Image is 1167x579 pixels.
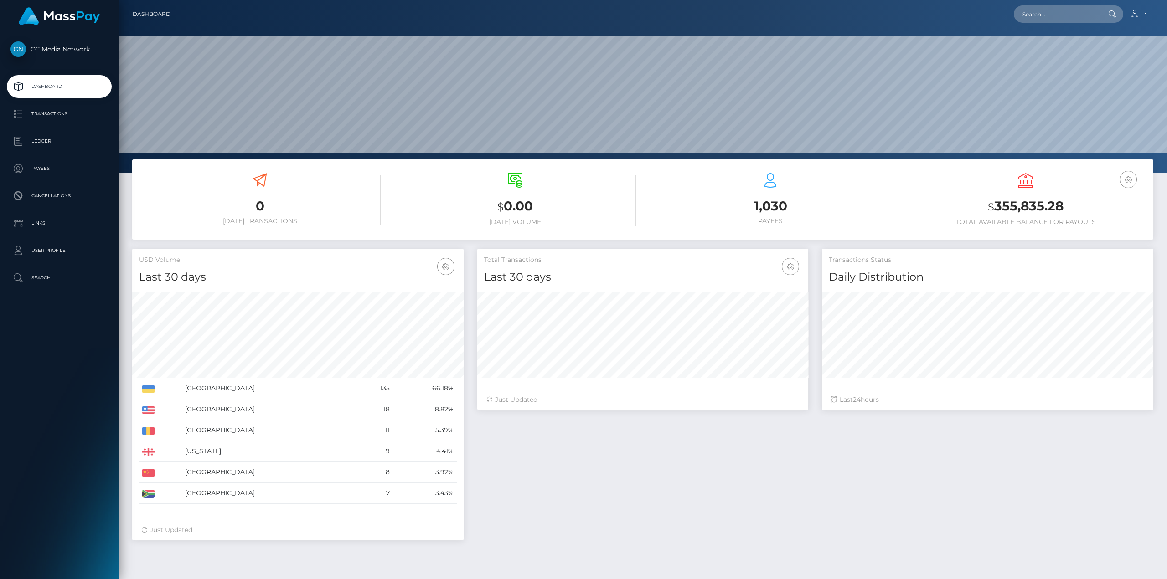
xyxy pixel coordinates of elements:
[1014,5,1100,23] input: Search...
[10,41,26,57] img: CC Media Network
[650,197,891,215] h3: 1,030
[7,266,112,289] a: Search
[142,385,155,393] img: UA.png
[393,420,457,441] td: 5.39%
[10,189,108,203] p: Cancellations
[182,399,356,420] td: [GEOGRAPHIC_DATA]
[139,269,457,285] h4: Last 30 days
[7,184,112,207] a: Cancellations
[393,378,457,399] td: 66.18%
[10,162,108,175] p: Payees
[905,197,1146,216] h3: 355,835.28
[988,200,994,213] small: $
[142,406,155,414] img: US.png
[142,490,155,498] img: ZA.png
[497,200,504,213] small: $
[356,378,393,399] td: 135
[829,256,1146,265] h5: Transactions Status
[142,427,155,435] img: RO.png
[393,399,457,420] td: 8.82%
[139,256,457,265] h5: USD Volume
[356,420,393,441] td: 11
[650,217,891,225] h6: Payees
[142,469,155,477] img: CN.png
[10,244,108,257] p: User Profile
[7,212,112,235] a: Links
[182,462,356,483] td: [GEOGRAPHIC_DATA]
[7,75,112,98] a: Dashboard
[831,395,1144,405] div: Last hours
[7,239,112,262] a: User Profile
[356,483,393,504] td: 7
[486,395,800,405] div: Just Updated
[182,441,356,462] td: [US_STATE]
[356,399,393,420] td: 18
[853,395,861,404] span: 24
[356,441,393,462] td: 9
[133,5,170,24] a: Dashboard
[182,420,356,441] td: [GEOGRAPHIC_DATA]
[393,462,457,483] td: 3.92%
[829,269,1146,285] h4: Daily Distribution
[7,45,112,53] span: CC Media Network
[182,483,356,504] td: [GEOGRAPHIC_DATA]
[182,378,356,399] td: [GEOGRAPHIC_DATA]
[394,218,636,226] h6: [DATE] Volume
[393,483,457,504] td: 3.43%
[10,80,108,93] p: Dashboard
[7,157,112,180] a: Payees
[139,197,381,215] h3: 0
[139,217,381,225] h6: [DATE] Transactions
[10,271,108,285] p: Search
[484,269,802,285] h4: Last 30 days
[7,102,112,125] a: Transactions
[19,7,100,25] img: MassPay Logo
[356,462,393,483] td: 8
[484,256,802,265] h5: Total Transactions
[142,448,155,456] img: GE.png
[10,107,108,121] p: Transactions
[905,218,1146,226] h6: Total Available Balance for Payouts
[10,134,108,148] p: Ledger
[393,441,457,462] td: 4.41%
[10,216,108,230] p: Links
[7,130,112,153] a: Ledger
[141,525,454,535] div: Just Updated
[394,197,636,216] h3: 0.00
